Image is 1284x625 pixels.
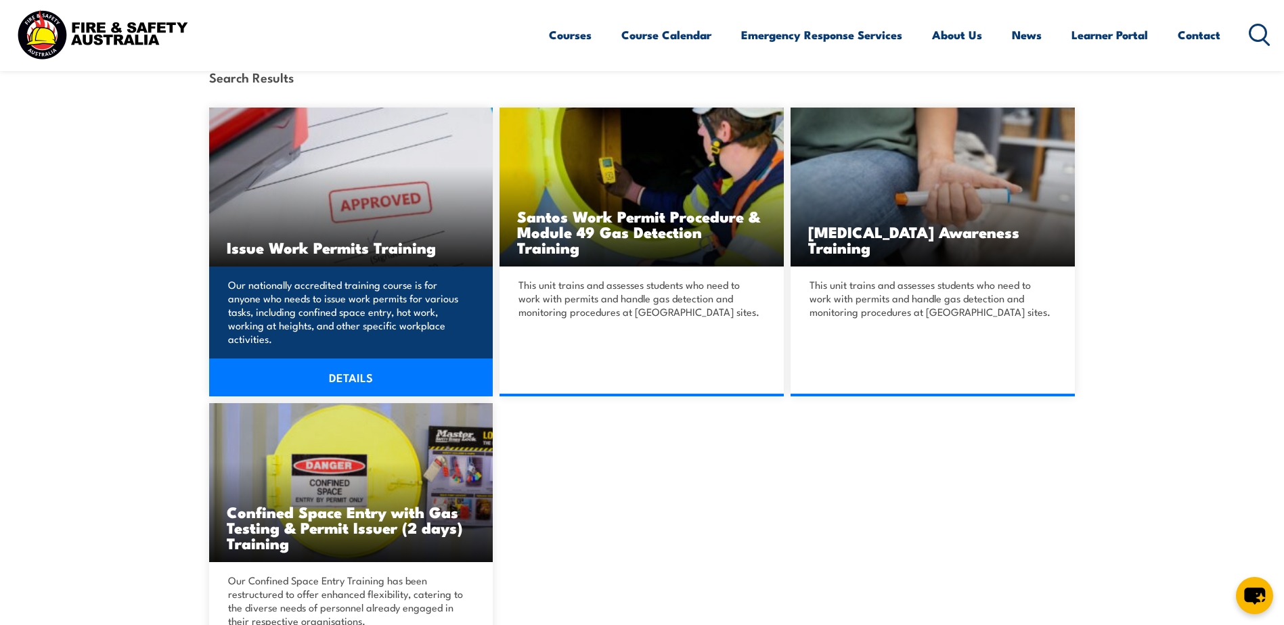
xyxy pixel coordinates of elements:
[621,17,711,53] a: Course Calendar
[549,17,592,53] a: Courses
[227,239,476,255] h3: Issue Work Permits Training
[518,278,761,319] p: This unit trains and assesses students who need to work with permits and handle gas detection and...
[1178,17,1220,53] a: Contact
[1236,577,1273,614] button: chat-button
[209,358,493,396] a: DETAILS
[1012,17,1042,53] a: News
[791,108,1075,267] img: Anaphylaxis Awareness TRAINING
[932,17,982,53] a: About Us
[227,504,476,551] h3: Confined Space Entry with Gas Testing & Permit Issuer (2 days) Training
[517,208,766,255] h3: Santos Work Permit Procedure & Module 49 Gas Detection Training
[209,403,493,562] a: Confined Space Entry with Gas Testing & Permit Issuer (2 days) Training
[1071,17,1148,53] a: Learner Portal
[209,403,493,562] img: Confined Space Entry
[500,108,784,267] img: Santos Work Permit Procedure & Module 49 Gas Detection Training (1)
[209,108,493,267] img: Issue Work Permits
[209,68,294,86] strong: Search Results
[810,278,1052,319] p: This unit trains and assesses students who need to work with permits and handle gas detection and...
[791,108,1075,267] a: [MEDICAL_DATA] Awareness Training
[209,108,493,267] a: Issue Work Permits Training
[228,278,470,346] p: Our nationally accredited training course is for anyone who needs to issue work permits for vario...
[808,224,1057,255] h3: [MEDICAL_DATA] Awareness Training
[500,108,784,267] a: Santos Work Permit Procedure & Module 49 Gas Detection Training
[741,17,902,53] a: Emergency Response Services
